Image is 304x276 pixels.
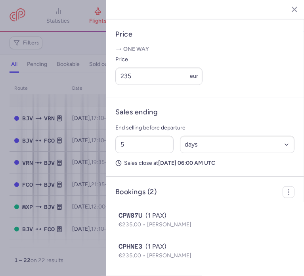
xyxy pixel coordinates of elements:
p: One way [115,45,294,53]
h4: Price [115,30,294,39]
h4: Sales ending [115,108,158,117]
input: ## [115,136,174,153]
button: CPW87U(1 PAX)€235.00[PERSON_NAME] [119,211,291,229]
label: Price [115,55,203,64]
p: End selling before departure [115,123,294,133]
span: [PERSON_NAME] [147,252,191,259]
span: CPW87U [119,211,142,220]
span: €235.00 [119,221,147,228]
span: CPHNE3 [119,242,142,251]
div: (1 PAX) [119,211,291,220]
p: Sales close at [115,160,294,167]
input: --- [115,68,203,85]
button: CPHNE3(1 PAX)€235.00[PERSON_NAME] [119,242,291,260]
div: (1 PAX) [119,242,291,251]
span: [PERSON_NAME] [147,221,191,228]
h4: Bookings (2) [115,187,157,197]
strong: [DATE] 06:00 AM UTC [158,160,215,166]
span: eur [190,73,198,79]
span: €235.00 [119,252,147,259]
